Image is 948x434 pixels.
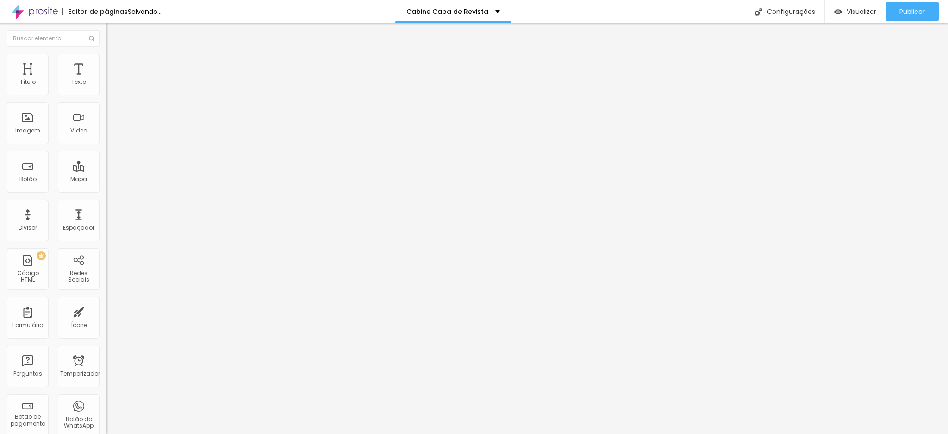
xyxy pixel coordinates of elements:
font: Visualizar [847,7,876,16]
font: Publicar [899,7,925,16]
font: Editor de páginas [68,7,128,16]
font: Redes Sociais [68,269,89,283]
button: Publicar [886,2,939,21]
img: view-1.svg [834,8,842,16]
font: Perguntas [13,370,42,377]
font: Código HTML [17,269,39,283]
font: Botão de pagamento [11,413,45,427]
font: Divisor [19,224,37,232]
font: Texto [71,78,86,86]
font: Espaçador [63,224,94,232]
font: Cabine Capa de Revista [406,7,488,16]
font: Título [20,78,36,86]
font: Temporizador [60,370,100,377]
font: Formulário [12,321,43,329]
button: Visualizar [825,2,886,21]
font: Configurações [767,7,815,16]
font: Ícone [71,321,87,329]
img: Ícone [755,8,762,16]
font: Botão [19,175,37,183]
font: Botão do WhatsApp [64,415,94,429]
font: Mapa [70,175,87,183]
div: Salvando... [128,8,162,15]
font: Vídeo [70,126,87,134]
img: Ícone [89,36,94,41]
input: Buscar elemento [7,30,100,47]
iframe: Editor [106,23,948,434]
font: Imagem [15,126,40,134]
